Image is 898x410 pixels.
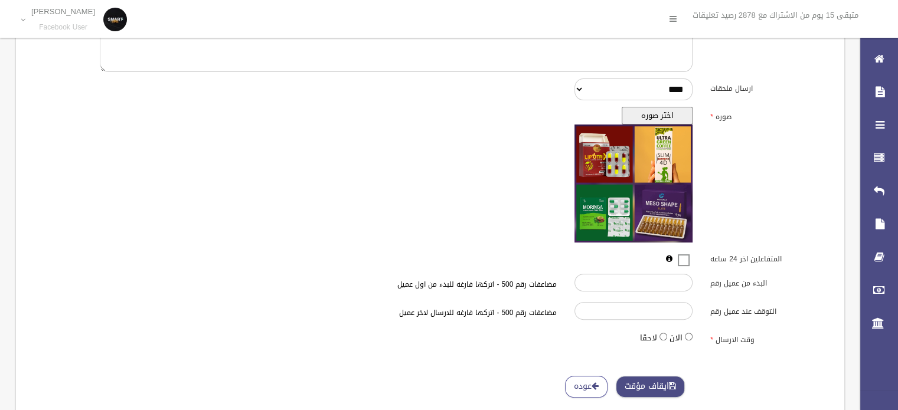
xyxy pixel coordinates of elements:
button: ايقاف مؤقت [616,376,685,398]
p: [PERSON_NAME] [31,7,95,16]
label: التوقف عند عميل رقم [701,302,837,319]
h6: مضاعفات رقم 500 - اتركها فارغه للارسال لاخر عميل [236,309,557,317]
label: المتفاعلين اخر 24 ساعه [701,249,837,265]
label: صوره [701,107,837,123]
img: معاينه الصوره [574,124,693,242]
small: Facebook User [31,23,95,32]
label: وقت الارسال [701,330,837,347]
label: البدء من عميل رقم [701,274,837,290]
label: الان [670,331,683,345]
h6: مضاعفات رقم 500 - اتركها فارغه للبدء من اول عميل [236,281,557,288]
label: لاحقا [640,331,657,345]
a: عوده [565,376,608,398]
label: ارسال ملحقات [701,78,837,95]
button: اختر صوره [622,107,693,124]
